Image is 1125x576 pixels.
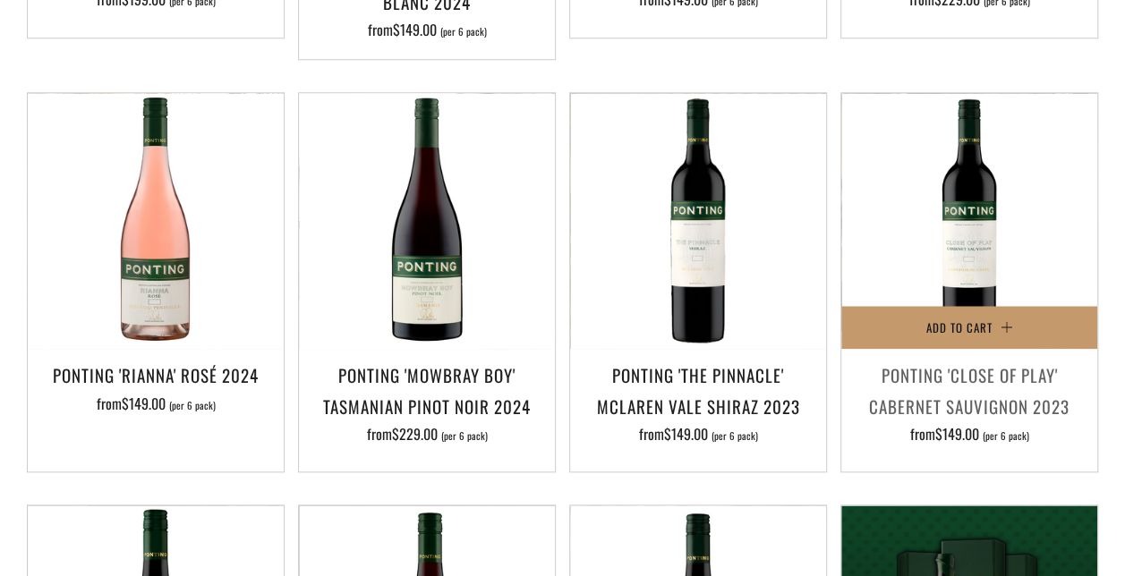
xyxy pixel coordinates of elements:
[367,423,488,445] span: from
[392,423,438,445] span: $229.00
[664,423,708,445] span: $149.00
[910,423,1029,445] span: from
[712,431,758,441] span: (per 6 pack)
[850,360,1088,420] h3: Ponting 'Close of Play' Cabernet Sauvignon 2023
[28,360,284,449] a: Ponting 'Rianna' Rosé 2024 from$149.00 (per 6 pack)
[308,360,546,420] h3: Ponting 'Mowbray Boy' Tasmanian Pinot Noir 2024
[841,360,1097,449] a: Ponting 'Close of Play' Cabernet Sauvignon 2023 from$149.00 (per 6 pack)
[841,306,1097,349] button: Add to Cart
[368,19,487,40] span: from
[570,360,826,449] a: Ponting 'The Pinnacle' McLaren Vale Shiraz 2023 from$149.00 (per 6 pack)
[926,318,993,336] span: Add to Cart
[97,393,216,414] span: from
[579,360,817,420] h3: Ponting 'The Pinnacle' McLaren Vale Shiraz 2023
[441,431,488,441] span: (per 6 pack)
[122,393,166,414] span: $149.00
[393,19,437,40] span: $149.00
[935,423,979,445] span: $149.00
[299,360,555,449] a: Ponting 'Mowbray Boy' Tasmanian Pinot Noir 2024 from$229.00 (per 6 pack)
[983,431,1029,441] span: (per 6 pack)
[440,27,487,37] span: (per 6 pack)
[37,360,275,390] h3: Ponting 'Rianna' Rosé 2024
[169,401,216,411] span: (per 6 pack)
[639,423,758,445] span: from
